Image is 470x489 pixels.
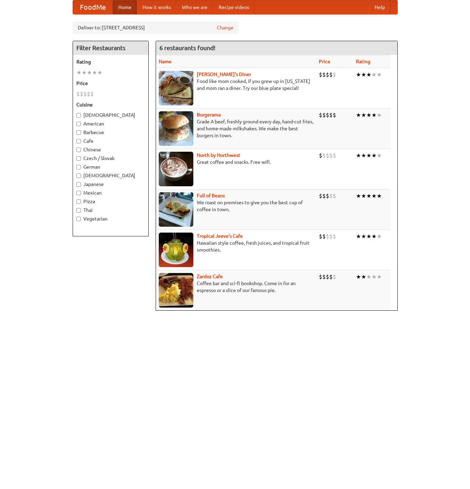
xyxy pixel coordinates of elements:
[76,208,81,213] input: Thai
[87,69,92,76] li: ★
[76,138,145,144] label: Cafe
[371,152,377,159] li: ★
[361,233,366,240] li: ★
[319,233,322,240] li: $
[159,233,193,267] img: jeeves.jpg
[371,273,377,281] li: ★
[76,90,80,98] li: $
[329,192,333,200] li: $
[377,111,382,119] li: ★
[366,192,371,200] li: ★
[76,139,81,143] input: Cafe
[333,111,336,119] li: $
[333,71,336,78] li: $
[76,182,81,187] input: Japanese
[322,152,326,159] li: $
[356,71,361,78] li: ★
[197,152,240,158] a: North by Northwest
[371,233,377,240] li: ★
[76,173,81,178] input: [DEMOGRAPHIC_DATA]
[87,90,90,98] li: $
[76,189,145,196] label: Mexican
[76,120,145,127] label: American
[76,112,145,119] label: [DEMOGRAPHIC_DATA]
[73,21,239,34] div: Deliver to: [STREET_ADDRESS]
[377,152,382,159] li: ★
[176,0,213,14] a: Who we are
[76,215,145,222] label: Vegetarian
[319,59,330,64] a: Price
[322,273,326,281] li: $
[333,192,336,200] li: $
[333,233,336,240] li: $
[76,148,81,152] input: Chinese
[356,192,361,200] li: ★
[371,111,377,119] li: ★
[356,233,361,240] li: ★
[76,80,145,87] h5: Price
[366,71,371,78] li: ★
[197,274,223,279] a: Zardoz Cafe
[76,129,145,136] label: Barbecue
[76,69,82,76] li: ★
[356,152,361,159] li: ★
[159,45,215,51] ng-pluralize: 6 restaurants found!
[159,239,313,253] p: Hawaiian style coffee, fresh juices, and tropical fruit smoothies.
[356,59,370,64] a: Rating
[377,233,382,240] li: ★
[90,90,94,98] li: $
[213,0,255,14] a: Recipe videos
[159,78,313,92] p: Food like mom cooked, if you grew up in [US_STATE] and mom ran a diner. Try our blue plate special!
[76,155,145,162] label: Czech / Slovak
[197,233,243,239] b: Tropical Jeeve's Cafe
[137,0,176,14] a: How it works
[76,146,145,153] label: Chinese
[197,193,225,198] a: Full of Beans
[377,71,382,78] li: ★
[366,233,371,240] li: ★
[366,273,371,281] li: ★
[326,192,329,200] li: $
[329,152,333,159] li: $
[361,273,366,281] li: ★
[356,273,361,281] li: ★
[361,152,366,159] li: ★
[76,58,145,65] h5: Rating
[159,199,313,213] p: We roast on premises to give you the best cup of coffee in town.
[76,113,81,117] input: [DEMOGRAPHIC_DATA]
[80,90,83,98] li: $
[326,233,329,240] li: $
[76,163,145,170] label: German
[329,111,333,119] li: $
[322,233,326,240] li: $
[356,111,361,119] li: ★
[76,217,81,221] input: Vegetarian
[76,101,145,108] h5: Cuisine
[159,159,313,166] p: Great coffee and snacks. Free wifi.
[197,72,251,77] a: [PERSON_NAME]'s Diner
[329,273,333,281] li: $
[326,152,329,159] li: $
[319,192,322,200] li: $
[76,172,145,179] label: [DEMOGRAPHIC_DATA]
[197,112,221,117] b: Burgerama
[319,111,322,119] li: $
[217,24,233,31] a: Change
[377,192,382,200] li: ★
[159,118,313,139] p: Grade A beef, freshly ground every day, hand-cut fries, and home-made milkshakes. We make the bes...
[361,71,366,78] li: ★
[319,273,322,281] li: $
[333,273,336,281] li: $
[326,273,329,281] li: $
[361,111,366,119] li: ★
[76,191,81,195] input: Mexican
[366,111,371,119] li: ★
[361,192,366,200] li: ★
[319,71,322,78] li: $
[76,122,81,126] input: American
[76,130,81,135] input: Barbecue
